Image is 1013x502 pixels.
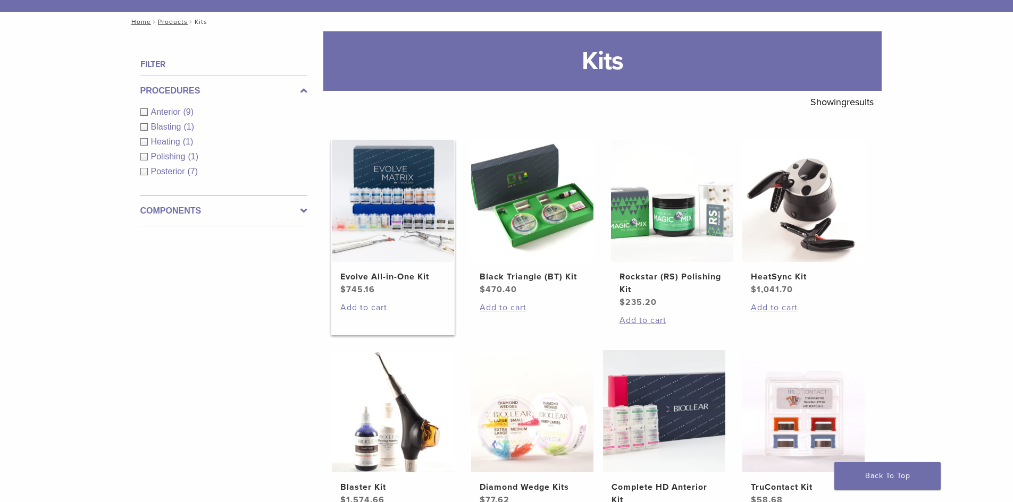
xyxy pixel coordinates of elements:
a: Add to cart: “Rockstar (RS) Polishing Kit” [619,314,725,327]
h2: Rockstar (RS) Polishing Kit [619,270,725,296]
a: Back To Top [834,462,941,490]
span: (7) [188,167,198,176]
nav: Kits [124,12,890,31]
span: (1) [183,137,194,146]
span: $ [619,297,625,308]
img: Black Triangle (BT) Kit [471,140,593,262]
a: Add to cart: “Evolve All-in-One Kit” [340,301,446,314]
h2: Evolve All-in-One Kit [340,270,446,283]
span: $ [480,284,485,295]
bdi: 1,041.70 [751,284,793,295]
img: Diamond Wedge Kits [471,350,593,472]
bdi: 745.16 [340,284,375,295]
img: TruContact Kit [742,350,865,472]
a: Add to cart: “Black Triangle (BT) Kit” [480,301,585,314]
span: / [188,19,195,24]
h2: Blaster Kit [340,481,446,494]
a: Black Triangle (BT) KitBlack Triangle (BT) Kit $470.40 [471,140,595,296]
h2: HeatSync Kit [751,270,856,283]
a: Add to cart: “HeatSync Kit” [751,301,856,314]
bdi: 235.20 [619,297,657,308]
span: Posterior [151,167,188,176]
span: Heating [151,137,183,146]
a: HeatSync KitHeatSync Kit $1,041.70 [742,140,866,296]
h2: Black Triangle (BT) Kit [480,270,585,283]
span: (1) [183,122,194,131]
h2: Diamond Wedge Kits [480,481,585,494]
span: (9) [183,107,194,116]
span: $ [340,284,346,295]
h4: Filter [140,58,307,71]
span: Polishing [151,152,188,161]
img: Evolve All-in-One Kit [332,140,454,262]
bdi: 470.40 [480,284,517,295]
img: HeatSync Kit [742,140,865,262]
span: (1) [188,152,198,161]
img: Rockstar (RS) Polishing Kit [611,140,733,262]
a: Products [158,18,188,25]
p: Showing results [810,91,874,113]
span: / [151,19,158,24]
img: Blaster Kit [332,350,454,472]
h2: TruContact Kit [751,481,856,494]
a: Rockstar (RS) Polishing KitRockstar (RS) Polishing Kit $235.20 [610,140,734,309]
span: Anterior [151,107,183,116]
h1: Kits [323,31,882,91]
img: Complete HD Anterior Kit [603,350,725,472]
a: Home [128,18,151,25]
label: Procedures [140,84,307,97]
span: Blasting [151,122,184,131]
a: Evolve All-in-One KitEvolve All-in-One Kit $745.16 [331,140,455,296]
label: Components [140,205,307,217]
span: $ [751,284,757,295]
